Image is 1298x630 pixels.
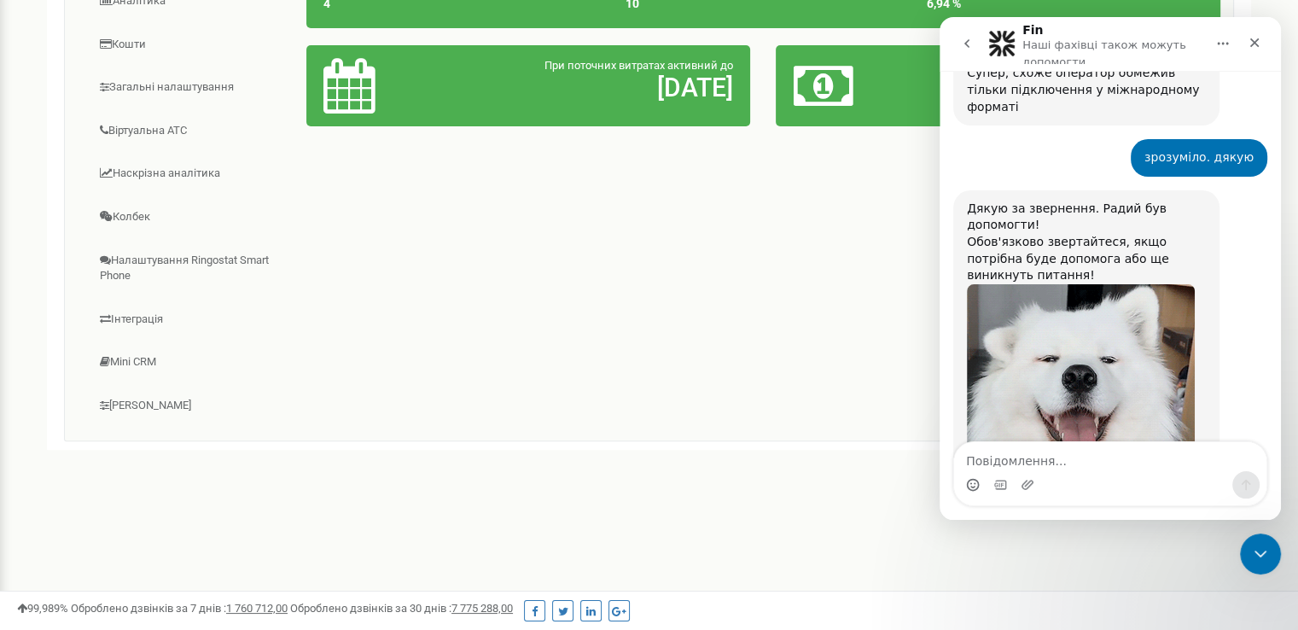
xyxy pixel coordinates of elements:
iframe: Intercom live chat [1240,534,1281,575]
h2: [DATE] [469,73,733,102]
button: вибір GIF-файлів [54,461,67,475]
a: Кошти [78,24,307,66]
a: Mini CRM [78,341,307,383]
a: Інтеграція [78,299,307,341]
h2: 7,10 $ [939,73,1203,102]
a: Загальні налаштування [78,67,307,108]
iframe: Intercom live chat [940,17,1281,520]
u: 1 760 712,00 [226,602,288,615]
div: Дякую за звернення. Радий був допомогти!Обов'язково звертайтеся, якщо потрібна буде допомога або ... [14,173,280,505]
a: Налаштування Ringostat Smart Phone [78,240,307,297]
span: 99,989% [17,602,68,615]
a: Колбек [78,196,307,238]
div: Обов'язково звертайтеся, якщо потрібна буде допомога або ще виникнуть питання! [27,217,266,267]
u: 7 775 288,00 [451,602,513,615]
textarea: Повідомлення... [15,425,327,454]
div: Valerii каже… [14,173,328,519]
span: При поточних витратах активний до [544,59,733,72]
a: [PERSON_NAME] [78,385,307,427]
a: Віртуальна АТС [78,110,307,152]
button: Надіслати повідомлення… [293,454,320,481]
button: Завантажити вкладений файл [81,461,95,475]
button: Вибір емодзі [26,461,40,475]
div: Дякую за звернення. Радий був допомогти! [27,184,266,217]
span: Оброблено дзвінків за 30 днів : [290,602,513,615]
span: Оброблено дзвінків за 7 днів : [71,602,288,615]
a: Наскрізна аналітика [78,153,307,195]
